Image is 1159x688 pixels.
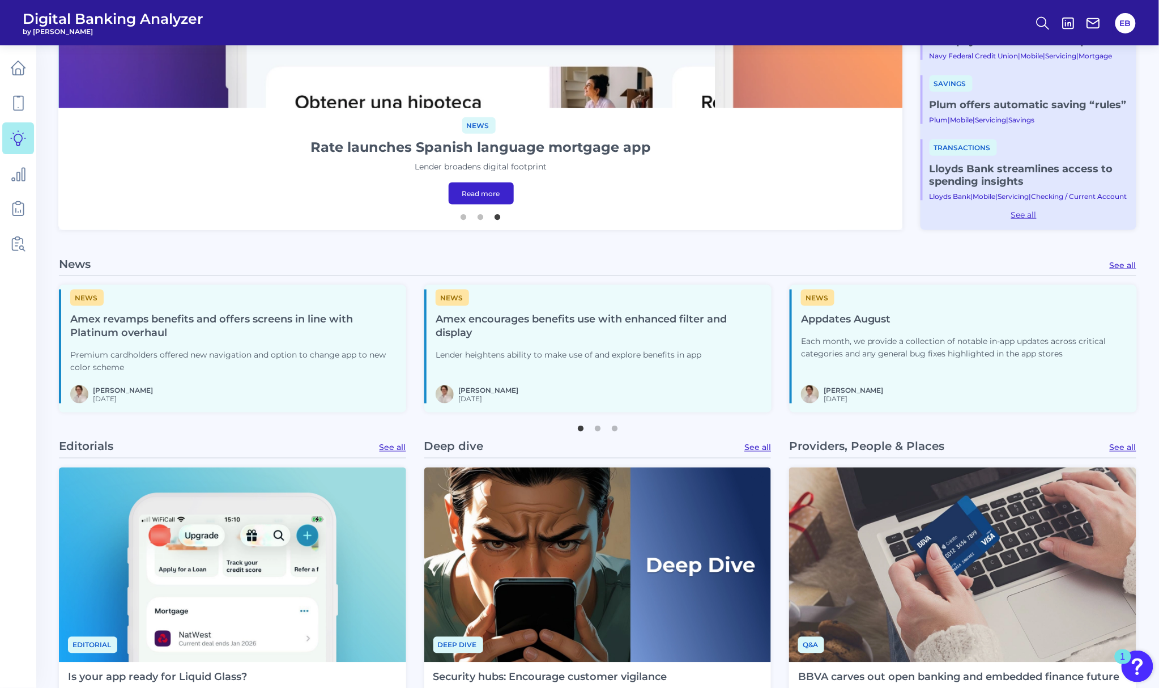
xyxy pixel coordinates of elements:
span: | [996,192,998,201]
a: See all [1110,260,1136,270]
span: | [1007,116,1009,124]
p: Lender broadens digital footprint [415,161,547,173]
span: Q&A [798,637,824,653]
a: Savings [930,78,973,88]
a: News [462,120,496,130]
button: 1 [458,209,470,220]
a: News [70,292,104,303]
span: | [948,116,951,124]
a: Read more [449,182,514,205]
a: See all [1110,443,1136,453]
span: [DATE] [458,394,518,403]
h4: Appdates August [801,313,1128,326]
a: See all [744,443,771,453]
span: News [801,290,834,306]
a: See all [380,443,406,453]
button: Open Resource Center, 1 new notification [1122,651,1153,682]
a: Mortgage [1079,52,1113,60]
button: 2 [592,421,603,432]
a: [PERSON_NAME] [824,386,884,394]
span: | [973,116,975,124]
h4: Security hubs: Encourage customer vigilance [433,672,762,684]
button: 2 [475,209,487,220]
img: MIchael McCaw [801,385,819,404]
span: Editorial [68,637,117,653]
span: [DATE] [824,394,884,403]
p: Deep dive [424,440,484,453]
span: | [971,192,973,201]
a: [PERSON_NAME] [458,386,518,394]
h4: Amex encourages benefits use with enhanced filter and display [436,313,762,340]
a: News [436,292,469,303]
a: Servicing [998,192,1029,201]
a: Plum [930,116,948,124]
span: News [70,290,104,306]
button: EB [1115,13,1136,33]
p: News [59,257,91,271]
a: Servicing [1046,52,1077,60]
a: Savings [1009,116,1035,124]
span: News [462,117,496,134]
span: | [1077,52,1079,60]
a: Mobile [951,116,973,124]
button: 1 [575,421,586,432]
p: Premium cardholders offered new navigation and option to change app to new color scheme [70,349,397,374]
span: Digital Banking Analyzer [23,10,203,27]
p: Each month, we provide a collection of notable in-app updates across critical categories and any ... [801,335,1128,360]
span: News [436,290,469,306]
a: Deep dive [433,639,483,650]
a: Navy Federal Credit Union [930,52,1019,60]
a: [PERSON_NAME] [93,386,153,394]
a: Q&A [798,639,824,650]
h4: Is your app ready for Liquid Glass? [68,672,397,684]
div: 1 [1120,657,1126,672]
h4: BBVA carves out open banking and embedded finance future [798,672,1119,684]
span: | [1019,52,1021,60]
button: 3 [492,209,504,220]
span: by [PERSON_NAME] [23,27,203,36]
a: Lloyds Bank [930,192,971,201]
span: | [1043,52,1046,60]
a: Mobile [973,192,996,201]
img: Editorial - Phone Zoom In.png [59,468,406,663]
span: [DATE] [93,394,153,403]
a: Servicing [975,116,1007,124]
span: Savings [930,75,973,92]
img: Deep Dives with Right Label.png [424,468,772,663]
a: See all [921,210,1127,220]
a: News [801,292,834,303]
span: Deep dive [433,637,483,653]
span: | [1029,192,1032,201]
p: Lender heightens ability to make use of and explore benefits in app [436,349,762,362]
h4: Amex revamps benefits and offers screens in line with Platinum overhaul [70,313,397,340]
a: Plum offers automatic saving “rules”​ [930,99,1127,111]
img: MIchael McCaw [436,385,454,404]
span: Transactions [930,139,997,156]
a: Editorial [68,639,117,650]
a: Lloyds Bank streamlines access to spending insights [930,163,1127,188]
img: MIchael McCaw [70,385,88,404]
p: Providers, People & Places [789,440,944,453]
a: Transactions [930,142,997,152]
img: Tarjeta-de-credito-BBVA.jpg [789,468,1136,663]
a: Checking / Current Account [1032,192,1127,201]
h1: Rate launches Spanish language mortgage app [311,138,651,156]
p: Editorials [59,440,113,453]
button: 3 [609,421,620,432]
a: Mobile [1021,52,1043,60]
